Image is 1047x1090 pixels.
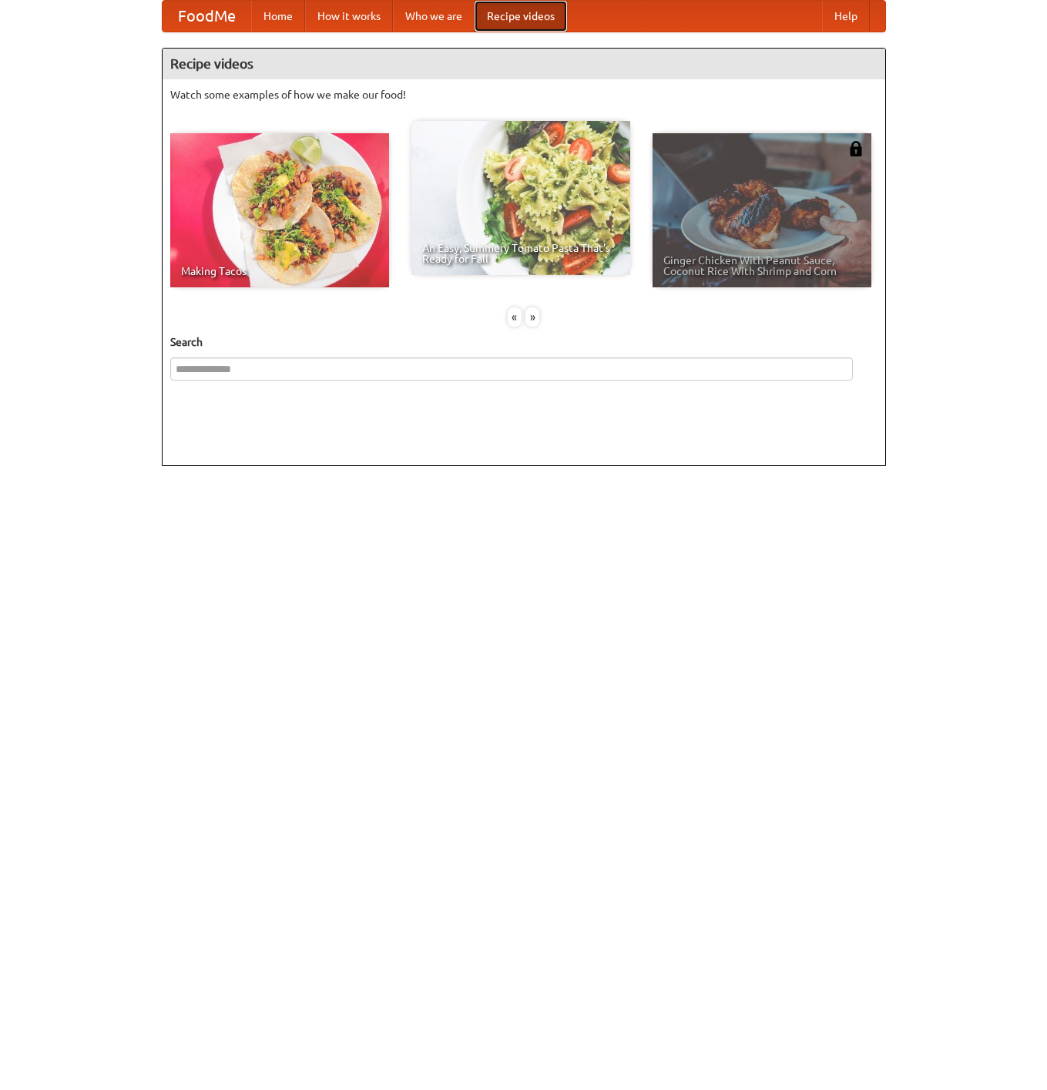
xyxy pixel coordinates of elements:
a: Home [251,1,305,32]
span: An Easy, Summery Tomato Pasta That's Ready for Fall [422,243,619,264]
a: Making Tacos [170,133,389,287]
a: Who we are [393,1,475,32]
h5: Search [170,334,878,350]
a: Help [822,1,870,32]
a: An Easy, Summery Tomato Pasta That's Ready for Fall [411,121,630,275]
div: » [525,307,539,327]
a: Recipe videos [475,1,567,32]
p: Watch some examples of how we make our food! [170,87,878,102]
div: « [508,307,522,327]
h4: Recipe videos [163,49,885,79]
span: Making Tacos [181,266,378,277]
a: How it works [305,1,393,32]
img: 483408.png [848,141,864,156]
a: FoodMe [163,1,251,32]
